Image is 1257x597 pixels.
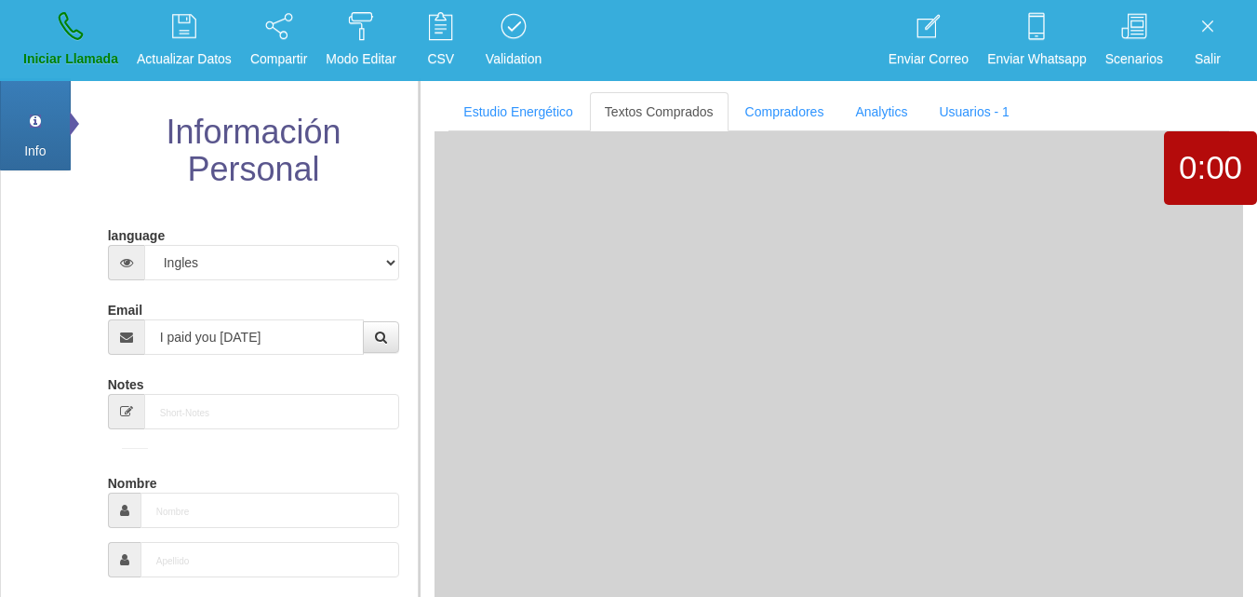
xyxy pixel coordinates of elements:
[486,48,542,70] p: Validation
[319,6,402,75] a: Modo Editar
[415,48,467,70] p: CSV
[882,6,975,75] a: Enviar Correo
[408,6,474,75] a: CSV
[137,48,232,70] p: Actualizar Datos
[244,6,314,75] a: Compartir
[981,6,1093,75] a: Enviar Whatsapp
[1105,48,1163,70] p: Scenarios
[144,394,400,429] input: Short-Notes
[103,114,405,187] h2: Información Personal
[1099,6,1170,75] a: Scenarios
[987,48,1087,70] p: Enviar Whatsapp
[140,493,400,528] input: Nombre
[144,319,365,355] input: Correo electrónico
[108,220,165,245] label: language
[108,294,142,319] label: Email
[1175,6,1240,75] a: Salir
[130,6,238,75] a: Actualizar Datos
[730,92,839,131] a: Compradores
[840,92,922,131] a: Analytics
[1164,150,1257,186] h1: 0:00
[1182,48,1234,70] p: Salir
[108,369,144,394] label: Notes
[889,48,969,70] p: Enviar Correo
[250,48,307,70] p: Compartir
[924,92,1023,131] a: Usuarios - 1
[17,6,125,75] a: Iniciar Llamada
[108,468,157,493] label: Nombre
[326,48,395,70] p: Modo Editar
[479,6,548,75] a: Validation
[140,542,400,577] input: Apellido
[448,92,588,131] a: Estudio Energético
[23,48,118,70] p: Iniciar Llamada
[590,92,729,131] a: Textos Comprados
